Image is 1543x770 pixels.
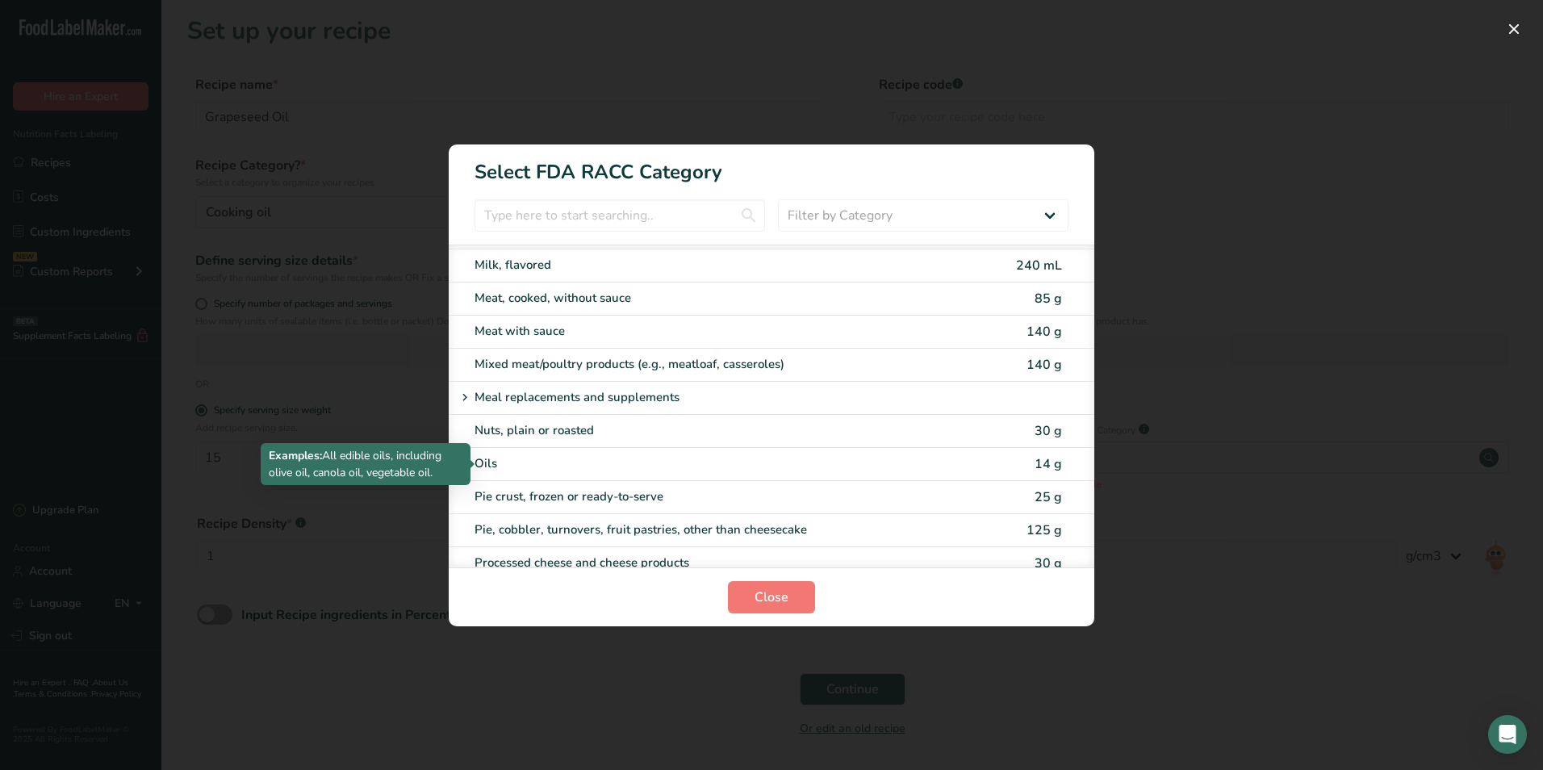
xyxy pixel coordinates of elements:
[475,256,933,274] div: Milk, flavored
[269,448,322,463] b: Examples:
[475,289,933,308] div: Meat, cooked, without sauce
[269,447,462,481] p: All edible oils, including olive oil, canola oil, vegetable oil.
[475,388,680,408] p: Meal replacements and supplements
[475,421,933,440] div: Nuts, plain or roasted
[1035,290,1062,308] span: 85 g
[475,454,933,473] div: Oils
[1027,356,1062,374] span: 140 g
[475,355,933,374] div: Mixed meat/poultry products (e.g., meatloaf, casseroles)
[1035,554,1062,572] span: 30 g
[755,588,788,607] span: Close
[1035,422,1062,440] span: 30 g
[1027,521,1062,539] span: 125 g
[1035,488,1062,506] span: 25 g
[1027,323,1062,341] span: 140 g
[475,322,933,341] div: Meat with sauce
[475,521,933,539] div: Pie, cobbler, turnovers, fruit pastries, other than cheesecake
[1035,455,1062,473] span: 14 g
[475,199,765,232] input: Type here to start searching..
[1488,715,1527,754] div: Open Intercom Messenger
[475,488,933,506] div: Pie crust, frozen or ready-to-serve
[449,144,1094,186] h1: Select FDA RACC Category
[728,581,815,613] button: Close
[1016,257,1062,274] span: 240 mL
[475,554,933,572] div: Processed cheese and cheese products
